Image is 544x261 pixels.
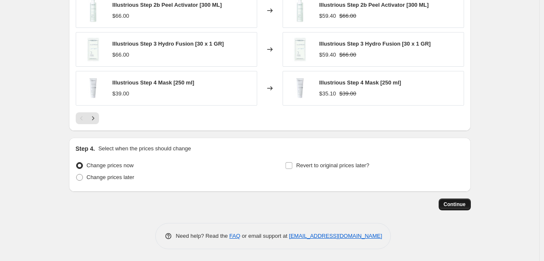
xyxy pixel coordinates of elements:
a: [EMAIL_ADDRESS][DOMAIN_NAME] [289,233,382,239]
span: Need help? Read the [176,233,230,239]
div: $35.10 [319,90,336,98]
span: Illustrious Step 2b Peel Activator [300 ML] [113,2,222,8]
p: Select when the prices should change [98,144,191,153]
div: $59.40 [319,51,336,59]
span: Illustrious Step 2b Peel Activator [300 ML] [319,2,429,8]
div: $39.00 [113,90,129,98]
button: Continue [439,198,471,210]
div: $66.00 [113,12,129,20]
span: Illustrious Step 4 Mask [250 ml] [319,79,401,86]
span: Illustrious Step 3 Hydro Fusion [30 x 1 GR] [113,41,224,47]
img: illustr_st4_mask_250ml_80x.jpg [80,76,106,101]
strike: $66.00 [339,12,356,20]
span: Change prices now [87,162,134,169]
button: Next [87,112,99,124]
a: FAQ [229,233,240,239]
span: Revert to original prices later? [296,162,369,169]
span: or email support at [240,233,289,239]
strike: $39.00 [339,90,356,98]
nav: Pagination [76,112,99,124]
img: illustr_st4_mask_250ml_80x.jpg [287,76,313,101]
span: Continue [444,201,466,208]
img: ILLUS_st3_80x.jpg [287,37,313,62]
div: $66.00 [113,51,129,59]
strike: $66.00 [339,51,356,59]
img: ILLUS_st3_80x.jpg [80,37,106,62]
h2: Step 4. [76,144,95,153]
span: Illustrious Step 3 Hydro Fusion [30 x 1 GR] [319,41,431,47]
div: $59.40 [319,12,336,20]
span: Change prices later [87,174,135,180]
span: Illustrious Step 4 Mask [250 ml] [113,79,195,86]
